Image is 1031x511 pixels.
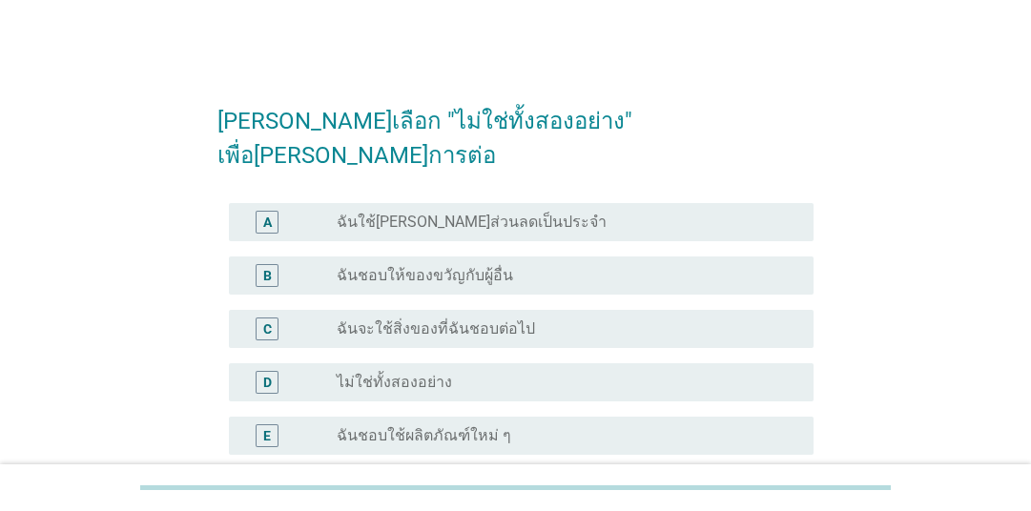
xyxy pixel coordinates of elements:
[263,425,271,445] div: E
[263,265,272,285] div: B
[337,373,452,392] label: ไม่ใช่ทั้งสองอย่าง
[337,426,511,445] label: ฉันชอบใช้ผลิตภัณฑ์ใหม่ ๆ
[263,318,272,338] div: C
[337,213,607,232] label: ฉันใช้[PERSON_NAME]ส่วนลดเป็นประจำ
[217,85,814,173] h2: [PERSON_NAME]เลือก "ไม่ใช่ทั้งสองอย่าง" เพื่อ[PERSON_NAME]การต่อ
[263,212,272,232] div: A
[337,319,535,338] label: ฉันจะใช้สิ่งของที่ฉันชอบต่อไป
[337,266,513,285] label: ฉันชอบให้ของขวัญกับผู้อื่น
[263,372,272,392] div: D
